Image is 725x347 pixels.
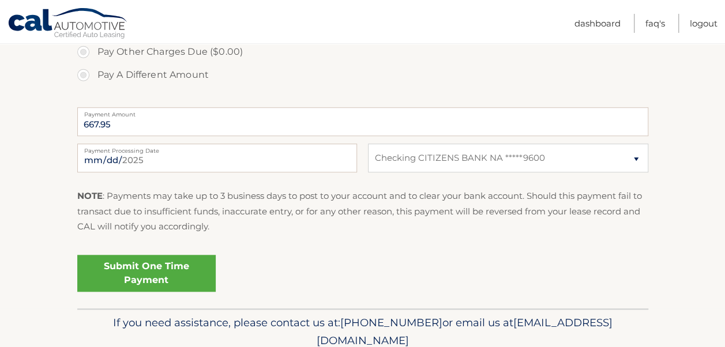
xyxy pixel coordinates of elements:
label: Pay Other Charges Due ($0.00) [77,40,648,63]
a: Logout [690,14,718,33]
a: Dashboard [574,14,621,33]
a: Submit One Time Payment [77,255,216,292]
a: FAQ's [645,14,665,33]
input: Payment Date [77,144,357,172]
input: Payment Amount [77,107,648,136]
strong: NOTE [77,190,103,201]
p: : Payments may take up to 3 business days to post to your account and to clear your bank account.... [77,188,648,234]
label: Pay A Different Amount [77,63,648,86]
span: [PHONE_NUMBER] [340,316,442,329]
label: Payment Processing Date [77,144,357,153]
a: Cal Automotive [7,7,129,41]
label: Payment Amount [77,107,648,116]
